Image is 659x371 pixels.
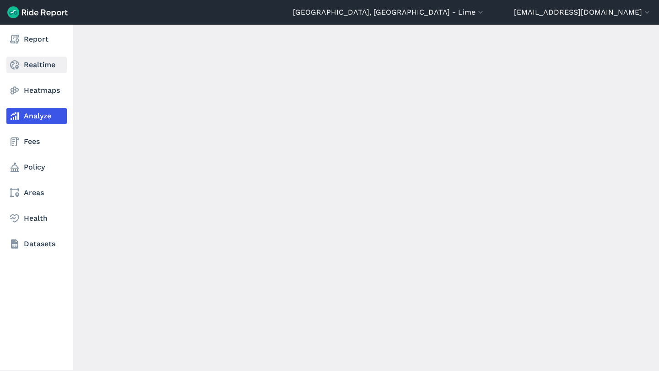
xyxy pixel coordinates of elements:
button: [GEOGRAPHIC_DATA], [GEOGRAPHIC_DATA] - Lime [293,7,485,18]
a: Realtime [6,57,67,73]
div: loading [29,25,659,371]
a: Heatmaps [6,82,67,99]
a: Analyze [6,108,67,124]
a: Health [6,210,67,227]
a: Fees [6,133,67,150]
a: Policy [6,159,67,175]
a: Report [6,31,67,48]
img: Ride Report [7,6,68,18]
button: [EMAIL_ADDRESS][DOMAIN_NAME] [514,7,652,18]
a: Areas [6,185,67,201]
a: Datasets [6,236,67,252]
